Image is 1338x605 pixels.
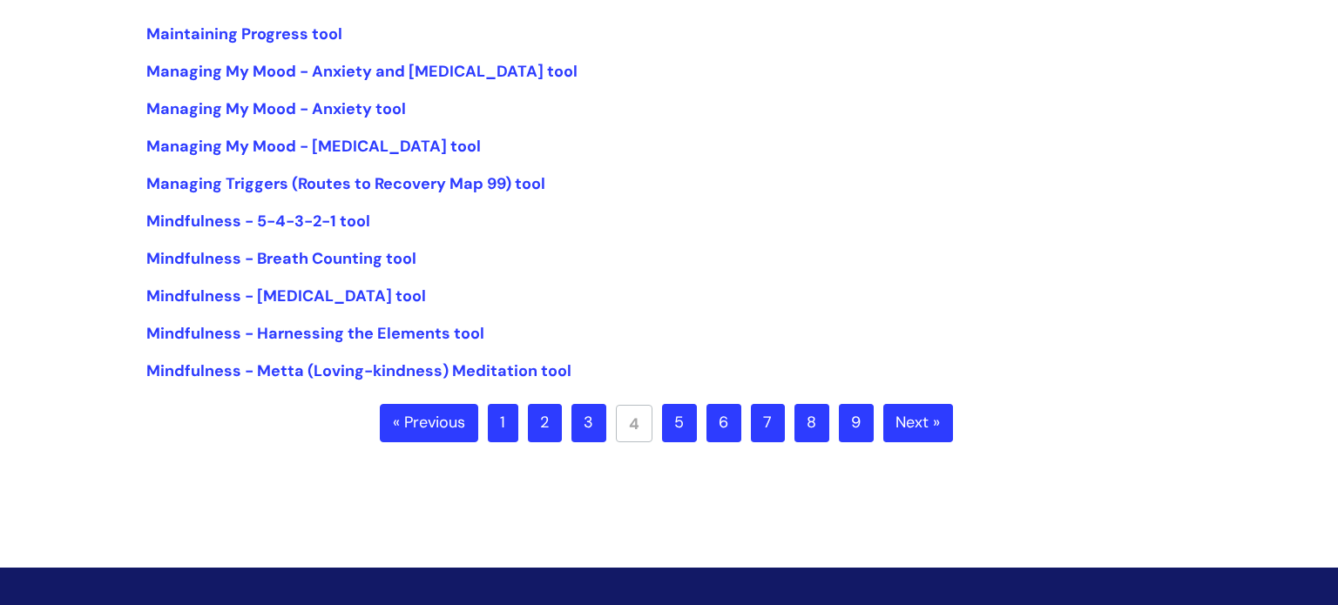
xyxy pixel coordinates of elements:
a: « Previous [380,404,478,442]
a: 4 [616,405,652,442]
a: Managing My Mood - Anxiety and [MEDICAL_DATA] tool [146,61,578,82]
a: 7 [751,404,785,442]
a: Maintaining Progress tool [146,24,342,44]
a: 1 [488,404,518,442]
a: 8 [794,404,829,442]
a: Managing My Mood - Anxiety tool [146,98,406,119]
a: 3 [571,404,606,442]
a: Managing Triggers (Routes to Recovery Map 99) tool [146,173,545,194]
a: Mindfulness - Harnessing the Elements tool [146,323,484,344]
a: 9 [839,404,874,442]
a: 5 [662,404,697,442]
a: Mindfulness - 5-4-3-2-1 tool [146,211,370,232]
a: Next » [883,404,953,442]
a: Managing My Mood - [MEDICAL_DATA] tool [146,136,481,157]
a: Mindfulness - Breath Counting tool [146,248,416,269]
a: 2 [528,404,562,442]
a: Mindfulness - [MEDICAL_DATA] tool [146,286,426,306]
a: Mindfulness - Metta (Loving-kindness) Meditation tool [146,360,571,381]
a: 6 [706,404,741,442]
